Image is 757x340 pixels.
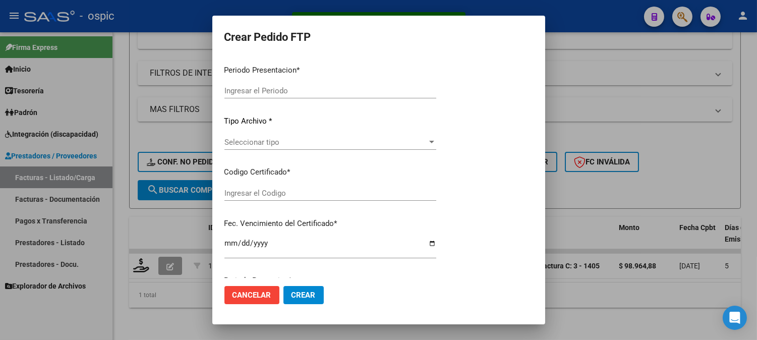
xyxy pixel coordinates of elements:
p: Periodo Prestacion [224,275,436,287]
p: Periodo Presentacion [224,65,436,76]
p: Fec. Vencimiento del Certificado [224,218,436,230]
p: Tipo Archivo * [224,116,436,127]
button: Cancelar [224,286,279,304]
span: Seleccionar tipo [224,138,427,147]
div: Open Intercom Messenger [723,306,747,330]
h2: Crear Pedido FTP [224,28,533,47]
span: Crear [292,291,316,300]
span: Cancelar [232,291,271,300]
button: Crear [283,286,324,304]
p: Codigo Certificado [224,166,436,178]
